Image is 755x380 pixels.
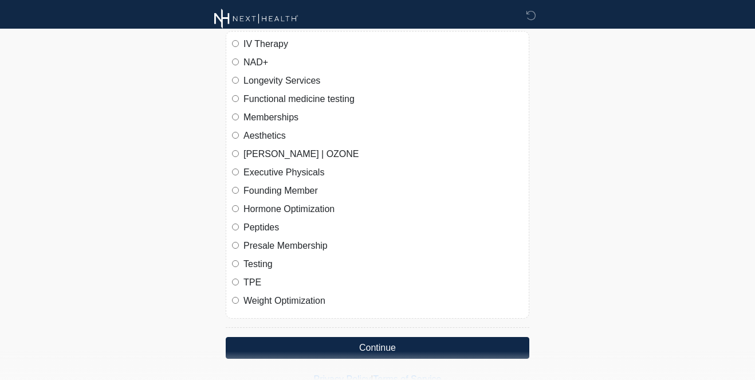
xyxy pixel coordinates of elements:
[232,242,239,249] input: Presale Membership
[232,113,239,120] input: Memberships
[226,337,529,359] button: Continue
[232,297,239,304] input: Weight Optimization
[232,279,239,285] input: TPE
[232,187,239,194] input: Founding Member
[243,147,523,161] label: [PERSON_NAME] | OZONE
[243,294,523,308] label: Weight Optimization
[232,205,239,212] input: Hormone Optimization
[243,239,523,253] label: Presale Membership
[232,150,239,157] input: [PERSON_NAME] | OZONE
[232,40,239,47] input: IV Therapy
[243,276,523,289] label: TPE
[232,132,239,139] input: Aesthetics
[232,77,239,84] input: Longevity Services
[243,56,523,69] label: NAD+
[243,202,523,216] label: Hormone Optimization
[243,111,523,124] label: Memberships
[243,166,523,179] label: Executive Physicals
[243,257,523,271] label: Testing
[243,129,523,143] label: Aesthetics
[232,260,239,267] input: Testing
[232,224,239,230] input: Peptides
[243,37,523,51] label: IV Therapy
[232,58,239,65] input: NAD+
[243,92,523,106] label: Functional medicine testing
[232,95,239,102] input: Functional medicine testing
[214,9,298,29] img: Next Health Wellness Logo
[232,169,239,175] input: Executive Physicals
[243,74,523,88] label: Longevity Services
[243,221,523,234] label: Peptides
[243,184,523,198] label: Founding Member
